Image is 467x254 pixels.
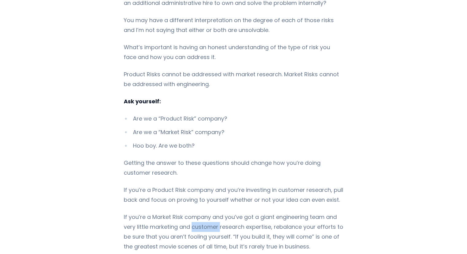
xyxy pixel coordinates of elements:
[124,185,343,205] p: If you’re a Product Risk company and you’re investing in customer research, pull back and focus o...
[124,15,343,35] p: You may have a different interpretation on the degree of each of those risks and I’m not saying t...
[124,141,343,151] li: Hoo boy. Are we both?
[124,97,161,105] strong: Ask yourself:
[124,212,343,252] p: If you’re a Market Risk company and you’ve got a giant engineering team and very little marketing...
[124,114,343,124] li: Are we a “Product Risk” company?
[124,42,343,62] p: What’s important is having an honest understanding of the type of risk you face and how you can a...
[124,69,343,89] p: Product Risks cannot be addressed with market research. Market Risks cannot be addressed with eng...
[124,127,343,137] li: Are we a “Market Risk” company?
[124,158,343,178] p: Getting the answer to these questions should change how you’re doing customer research.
